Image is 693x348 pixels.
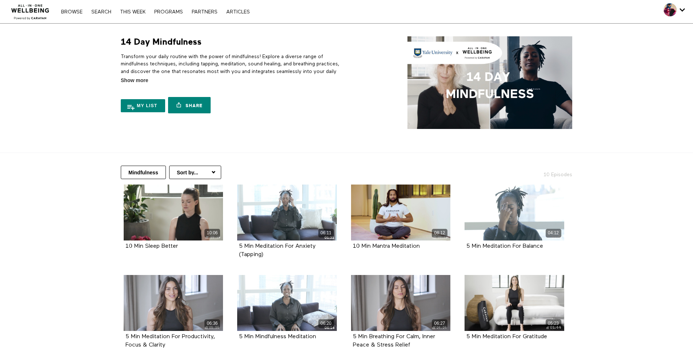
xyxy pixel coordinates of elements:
[188,9,221,15] a: PARTNERS
[121,99,165,112] button: My list
[168,97,210,113] a: Share
[495,166,577,178] h2: 10 Episodes
[318,319,334,328] div: 06:20
[121,36,202,48] h1: 14 Day Mindfulness
[465,185,564,240] a: 5 Min Meditation For Balance 04:12
[204,229,220,237] div: 10:06
[351,275,451,331] a: 5 Min Breathing For Calm, Inner Peace & Stress Relief 06:27
[466,243,543,249] a: 5 Min Meditation For Balance
[466,334,547,339] a: 5 Min Meditation For Gratitude
[432,319,447,328] div: 06:27
[465,275,564,331] a: 5 Min Meditation For Gratitude 05:23
[57,9,86,15] a: Browse
[126,243,178,249] strong: 10 Min Sleep Better
[151,9,187,15] a: PROGRAMS
[239,334,316,339] a: 5 Min Mindfulness Meditation
[88,9,115,15] a: Search
[318,229,334,237] div: 06:11
[351,185,451,240] a: 10 Min Mantra Meditation 08:12
[237,275,337,331] a: 5 Min Mindfulness Meditation 06:20
[407,36,572,129] img: 14 Day Mindfulness
[126,334,215,348] a: 5 Min Meditation For Productivity, Focus & Clarity
[126,243,178,249] a: 10 Min Sleep Better
[237,185,337,240] a: 5 Min Meditation For Anxiety (Tapping) 06:11
[353,334,435,348] a: 5 Min Breathing For Calm, Inner Peace & Stress Relief
[124,275,223,331] a: 5 Min Meditation For Productivity, Focus & Clarity 06:36
[204,319,220,328] div: 06:36
[466,243,543,249] strong: 5 Min Meditation For Balance
[124,185,223,240] a: 10 Min Sleep Better 10:06
[116,9,149,15] a: THIS WEEK
[57,8,253,15] nav: Primary
[239,243,316,257] a: 5 Min Meditation For Anxiety (Tapping)
[223,9,254,15] a: ARTICLES
[546,229,561,237] div: 04:12
[121,77,148,84] span: Show more
[353,243,420,249] a: 10 Min Mantra Meditation
[353,243,420,249] strong: 10 Min Mantra Meditation
[546,319,561,328] div: 05:23
[121,53,344,90] p: Transform your daily routine with the power of mindfulness! Explore a diverse range of mindfulnes...
[432,229,447,237] div: 08:12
